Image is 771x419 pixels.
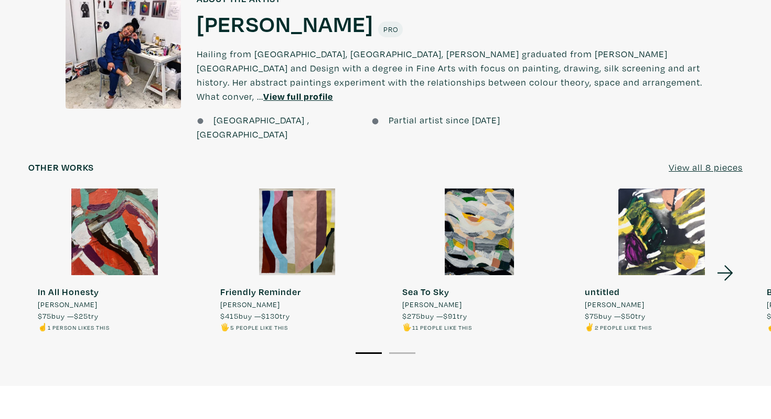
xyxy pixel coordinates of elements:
[356,352,382,354] button: 1 of 2
[585,321,652,333] li: ✌️
[38,321,110,333] li: ☝️
[402,286,449,298] strong: Sea To Sky
[220,286,301,298] strong: Friendly Reminder
[220,299,280,310] span: [PERSON_NAME]
[230,323,288,331] small: 5 people like this
[575,188,748,333] a: untitled [PERSON_NAME] $75buy —$50try ✌️2 people like this
[402,321,472,333] li: 🖐️
[48,323,110,331] small: 1 person likes this
[585,311,646,321] span: buy — try
[263,90,333,102] a: View full profile
[383,24,398,34] span: Pro
[220,321,301,333] li: 🖐️
[621,311,635,321] span: $50
[197,37,705,113] p: Hailing from [GEOGRAPHIC_DATA], [GEOGRAPHIC_DATA], [PERSON_NAME] graduated from [PERSON_NAME][GEO...
[402,299,462,310] span: [PERSON_NAME]
[443,311,457,321] span: $91
[28,162,94,173] h6: Other works
[669,160,743,174] a: View all 8 pieces
[220,311,290,321] span: buy — try
[38,311,99,321] span: buy — try
[389,352,415,354] button: 2 of 2
[585,311,598,321] span: $75
[38,299,98,310] span: [PERSON_NAME]
[393,188,566,333] a: Sea To Sky [PERSON_NAME] $275buy —$91try 🖐️11 people like this
[402,311,421,321] span: $275
[220,311,239,321] span: $415
[595,323,652,331] small: 2 people like this
[261,311,280,321] span: $130
[38,311,51,321] span: $75
[197,114,309,140] span: [GEOGRAPHIC_DATA] , [GEOGRAPHIC_DATA]
[197,9,373,37] a: [PERSON_NAME]
[585,299,645,310] span: [PERSON_NAME]
[412,323,472,331] small: 11 people like this
[38,286,99,298] strong: In All Honesty
[585,286,620,298] strong: untitled
[211,188,384,333] a: Friendly Reminder [PERSON_NAME] $415buy —$130try 🖐️5 people like this
[74,311,88,321] span: $25
[669,161,743,173] u: View all 8 pieces
[402,311,467,321] span: buy — try
[389,114,500,126] span: Partial artist since [DATE]
[28,188,201,333] a: In All Honesty [PERSON_NAME] $75buy —$25try ☝️1 person likes this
